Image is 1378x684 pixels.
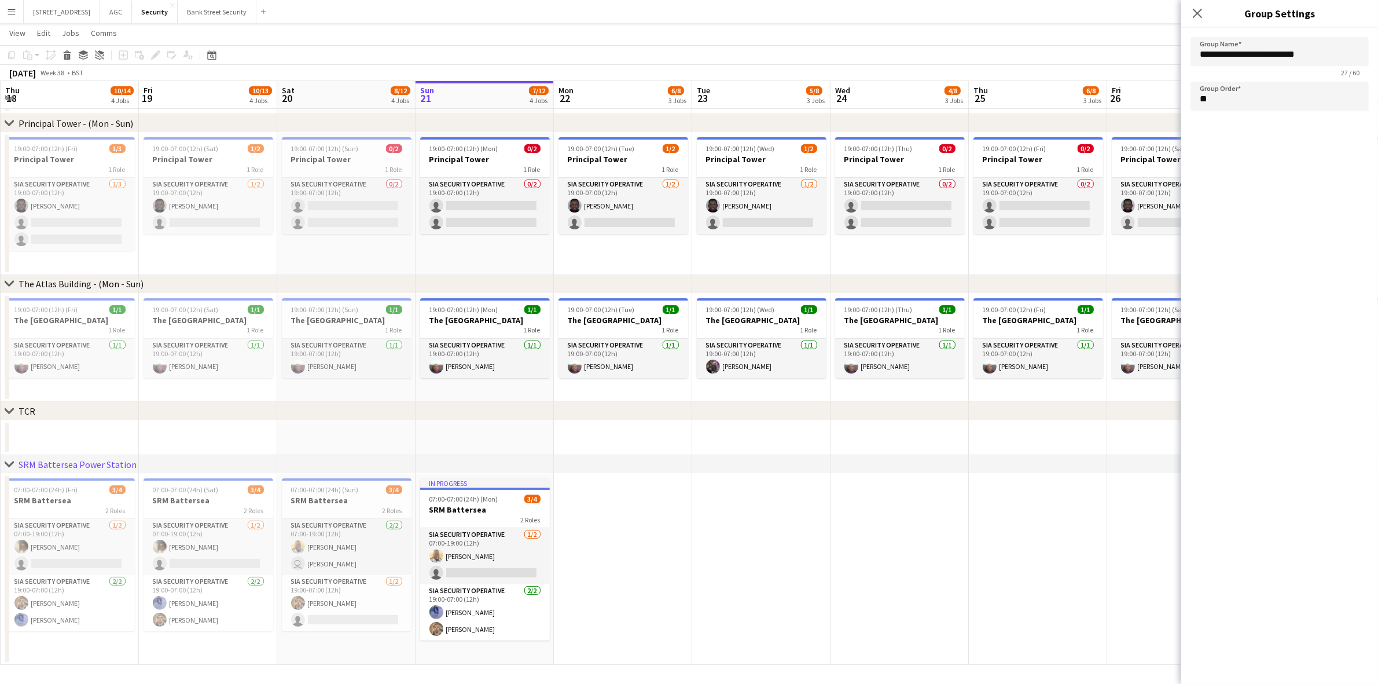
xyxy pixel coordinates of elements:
div: SRM Battersea Power Station [19,459,137,470]
button: Bank Street Security [178,1,256,23]
button: Security [132,1,178,23]
span: Edit [37,28,50,38]
div: [DATE] [9,67,36,79]
span: 27 / 60 [1332,68,1369,77]
button: AGC [100,1,132,23]
span: Jobs [62,28,79,38]
button: [STREET_ADDRESS] [24,1,100,23]
div: The Atlas Building - (Mon - Sun) [19,278,144,290]
div: Principal Tower - (Mon - Sun) [19,118,133,129]
span: Comms [91,28,117,38]
div: BST [72,68,83,77]
div: TCR [19,405,35,417]
h3: Group Settings [1181,6,1378,21]
a: Comms [86,25,122,41]
a: Edit [32,25,55,41]
a: View [5,25,30,41]
span: Week 38 [38,68,67,77]
span: View [9,28,25,38]
a: Jobs [57,25,84,41]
